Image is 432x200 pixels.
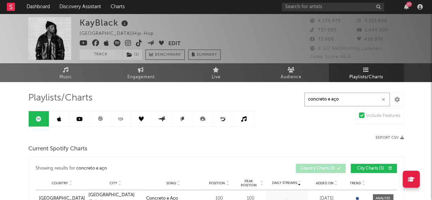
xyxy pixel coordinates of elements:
span: 430.876 [357,37,384,42]
span: Daily Streams [272,181,297,186]
span: Added On [316,181,334,185]
button: City Charts(5) [351,164,397,173]
input: Search Playlists/Charts [304,93,390,106]
span: 737.000 [310,28,337,32]
span: 73.000 [310,37,334,42]
div: [GEOGRAPHIC_DATA] | Hip-Hop [80,30,162,38]
div: concreto e aço [76,164,107,173]
span: 5.155.698 [357,19,387,23]
a: Playlists/Charts [329,63,404,82]
span: City Charts ( 5 ) [355,166,387,171]
span: Song [166,181,176,185]
a: Audience [254,63,329,82]
span: Trend [350,181,361,185]
span: Summary [197,53,217,57]
a: Engagement [103,63,179,82]
button: Summary [188,50,221,60]
div: Showing results for [36,164,216,173]
button: (1) [123,50,142,60]
span: City [110,181,117,185]
span: Jump Score: 46.0 [310,55,351,59]
span: Playlists/Charts [349,73,383,81]
span: Playlists/Charts [28,94,93,102]
button: Track [80,50,122,60]
a: Music [28,63,103,82]
button: Edit [168,40,181,48]
div: KayBlack [80,17,130,28]
span: Current Spotify Charts [28,145,87,153]
span: Peak Position [238,179,260,187]
span: Benchmark [155,51,181,59]
span: 1.440.000 [357,28,388,32]
input: Search for artists [282,3,384,11]
button: Country Charts(0) [296,164,346,173]
button: Export CSV [376,136,404,140]
div: 27 [406,2,412,7]
span: Country Charts ( 0 ) [300,166,335,171]
span: Music [59,73,72,81]
span: Engagement [127,73,155,81]
div: Include Features [366,112,400,120]
span: Live [212,73,221,81]
a: Benchmark [145,50,185,60]
button: 27 [404,4,409,10]
span: Country [52,181,68,185]
a: Live [179,63,254,82]
span: 8.527.660 Monthly Listeners [310,46,383,51]
span: ( 1 ) [122,50,142,60]
span: 4.174.479 [310,19,341,23]
span: Position [209,181,225,185]
span: Audience [281,73,302,81]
